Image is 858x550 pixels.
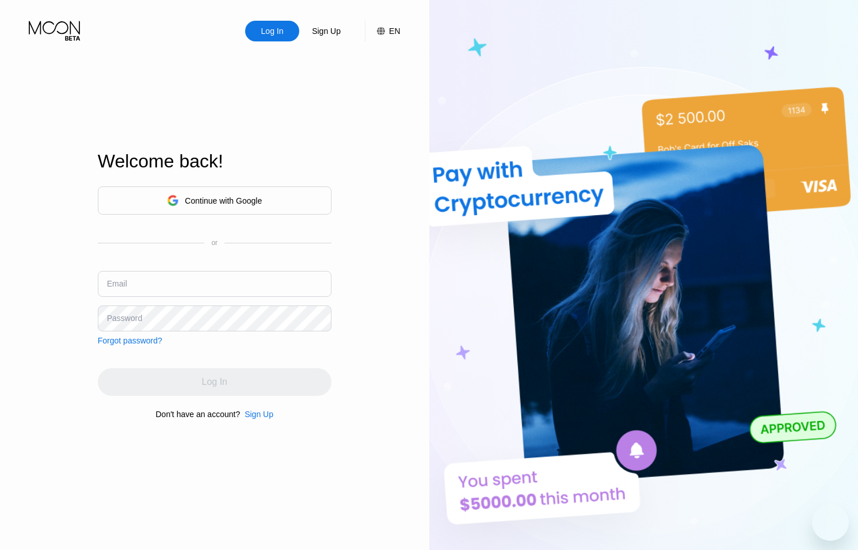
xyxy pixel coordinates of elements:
[299,21,353,41] div: Sign Up
[245,21,299,41] div: Log In
[98,336,162,345] div: Forgot password?
[260,25,285,37] div: Log In
[185,196,262,205] div: Continue with Google
[107,314,142,323] div: Password
[107,279,127,288] div: Email
[156,410,241,419] div: Don't have an account?
[311,25,342,37] div: Sign Up
[98,151,331,172] div: Welcome back!
[245,410,273,419] div: Sign Up
[389,26,400,36] div: EN
[812,504,849,541] iframe: Button to launch messaging window
[365,21,400,41] div: EN
[98,186,331,215] div: Continue with Google
[240,410,273,419] div: Sign Up
[211,239,218,247] div: or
